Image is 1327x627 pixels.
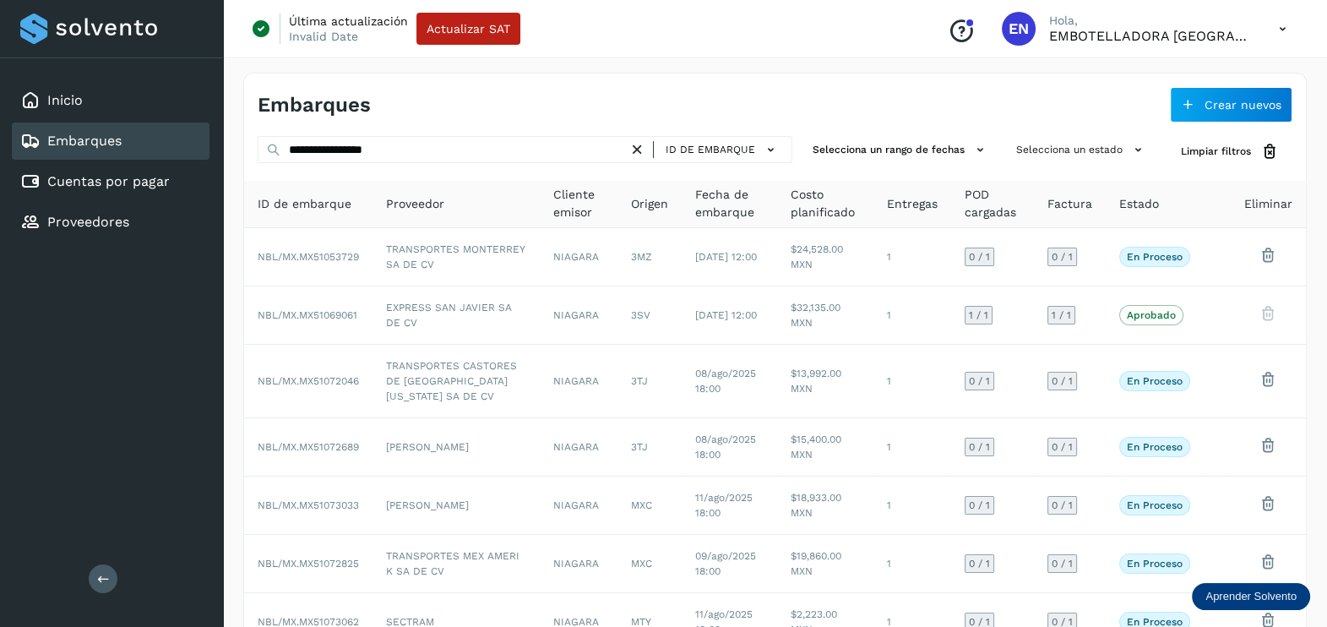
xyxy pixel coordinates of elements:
td: NIAGARA [540,535,617,593]
span: NBL/MX.MX51053729 [258,251,359,263]
td: NIAGARA [540,477,617,535]
td: $18,933.00 MXN [777,477,873,535]
td: TRANSPORTES MEX AMERI K SA DE CV [373,535,540,593]
span: Limpiar filtros [1181,144,1251,159]
p: En proceso [1127,441,1183,453]
td: 1 [873,286,951,345]
div: Aprender Solvento [1192,583,1310,610]
td: NIAGARA [540,345,617,418]
button: Selecciona un rango de fechas [806,136,996,164]
div: Embarques [12,123,209,160]
button: Limpiar filtros [1167,136,1292,167]
td: EXPRESS SAN JAVIER SA DE CV [373,286,540,345]
button: ID de embarque [661,138,785,162]
p: EMBOTELLADORA NIAGARA DE MEXICO [1049,28,1252,44]
td: TRANSPORTES MONTERREY SA DE CV [373,228,540,286]
p: En proceso [1127,499,1183,511]
span: Fecha de embarque [695,186,764,221]
td: 1 [873,345,951,418]
span: 0 / 1 [969,376,990,386]
td: 1 [873,228,951,286]
td: 1 [873,418,951,477]
span: 0 / 1 [1052,252,1073,262]
p: Invalid Date [289,29,358,44]
span: NBL/MX.MX51072689 [258,441,359,453]
span: POD cargadas [965,186,1020,221]
td: MXC [617,477,682,535]
div: Cuentas por pagar [12,163,209,200]
td: $32,135.00 MXN [777,286,873,345]
span: Actualizar SAT [427,23,510,35]
td: 3SV [617,286,682,345]
span: NBL/MX.MX51069061 [258,309,357,321]
span: 0 / 1 [1052,442,1073,452]
td: NIAGARA [540,418,617,477]
span: 0 / 1 [1052,617,1073,627]
span: 0 / 1 [969,617,990,627]
span: 1 / 1 [1052,310,1071,320]
span: 0 / 1 [969,559,990,569]
span: Costo planificado [791,186,860,221]
span: Proveedor [386,195,444,213]
span: 0 / 1 [1052,376,1073,386]
td: 1 [873,535,951,593]
span: Estado [1119,195,1159,213]
p: En proceso [1127,251,1183,263]
span: 0 / 1 [1052,500,1073,510]
span: 08/ago/2025 18:00 [695,433,756,461]
td: $13,992.00 MXN [777,345,873,418]
td: MXC [617,535,682,593]
span: ID de embarque [666,142,755,157]
span: NBL/MX.MX51072046 [258,375,359,387]
button: Actualizar SAT [416,13,520,45]
p: Hola, [1049,14,1252,28]
td: 3TJ [617,345,682,418]
td: 3MZ [617,228,682,286]
span: 11/ago/2025 18:00 [695,492,753,519]
td: TRANSPORTES CASTORES DE [GEOGRAPHIC_DATA][US_STATE] SA DE CV [373,345,540,418]
td: NIAGARA [540,228,617,286]
div: Inicio [12,82,209,119]
span: Factura [1047,195,1092,213]
span: 0 / 1 [1052,559,1073,569]
td: 1 [873,477,951,535]
span: Cliente emisor [553,186,604,221]
span: Entregas [887,195,938,213]
td: NIAGARA [540,286,617,345]
h4: Embarques [258,93,371,117]
a: Cuentas por pagar [47,173,170,189]
span: NBL/MX.MX51073033 [258,499,359,511]
span: [DATE] 12:00 [695,251,757,263]
a: Inicio [47,92,83,108]
span: Origen [631,195,668,213]
a: Embarques [47,133,122,149]
p: En proceso [1127,375,1183,387]
span: 1 / 1 [969,310,988,320]
span: 08/ago/2025 18:00 [695,368,756,395]
span: 0 / 1 [969,252,990,262]
button: Selecciona un estado [1009,136,1154,164]
td: $19,860.00 MXN [777,535,873,593]
button: Crear nuevos [1170,87,1292,123]
td: $15,400.00 MXN [777,418,873,477]
span: [DATE] 12:00 [695,309,757,321]
span: 0 / 1 [969,500,990,510]
td: 3TJ [617,418,682,477]
td: [PERSON_NAME] [373,477,540,535]
span: Crear nuevos [1205,99,1281,111]
td: [PERSON_NAME] [373,418,540,477]
span: Eliminar [1244,195,1292,213]
span: 0 / 1 [969,442,990,452]
p: En proceso [1127,558,1183,570]
span: ID de embarque [258,195,351,213]
p: Aprender Solvento [1205,590,1297,603]
span: NBL/MX.MX51072825 [258,558,359,570]
p: Aprobado [1127,309,1176,321]
p: Última actualización [289,14,408,29]
span: 09/ago/2025 18:00 [695,550,756,577]
a: Proveedores [47,214,129,230]
div: Proveedores [12,204,209,241]
td: $24,528.00 MXN [777,228,873,286]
